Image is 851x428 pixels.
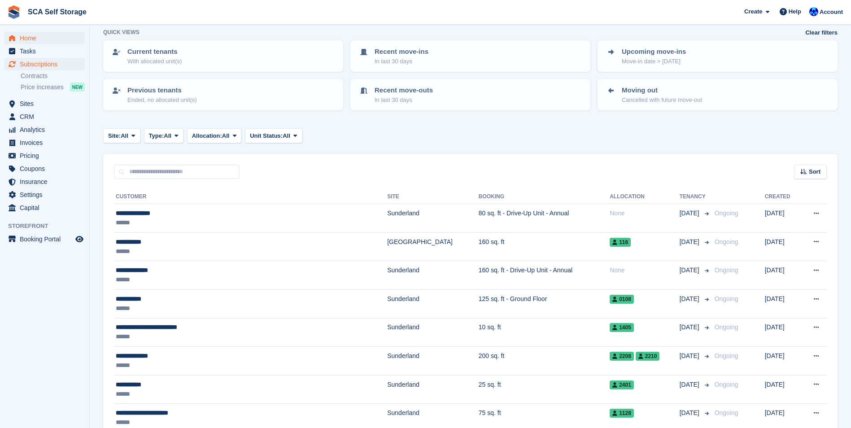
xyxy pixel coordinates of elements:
span: Subscriptions [20,58,74,70]
span: Ongoing [715,381,738,388]
p: Upcoming move-ins [622,47,686,57]
span: Ongoing [715,266,738,274]
span: Settings [20,188,74,201]
p: Ended, no allocated unit(s) [127,96,197,105]
td: 125 sq. ft - Ground Floor [479,289,610,318]
span: Ongoing [715,238,738,245]
th: Customer [114,190,387,204]
a: menu [4,123,85,136]
p: Recent move-outs [375,85,433,96]
td: [GEOGRAPHIC_DATA] [387,232,479,261]
td: 160 sq. ft [479,232,610,261]
td: Sunderland [387,204,479,233]
span: Ongoing [715,352,738,359]
td: [DATE] [765,289,801,318]
td: Sunderland [387,347,479,376]
p: Cancelled with future move-out [622,96,702,105]
img: Kelly Neesham [809,7,818,16]
span: Site: [108,131,121,140]
span: 2208 [610,352,634,361]
button: Allocation: All [187,128,242,143]
p: In last 30 days [375,57,428,66]
span: CRM [20,110,74,123]
a: menu [4,201,85,214]
td: Sunderland [387,375,479,404]
span: Help [789,7,801,16]
a: menu [4,188,85,201]
span: Booking Portal [20,233,74,245]
td: 160 sq. ft - Drive-Up Unit - Annual [479,261,610,290]
a: Moving out Cancelled with future move-out [598,80,837,109]
span: Allocation: [192,131,222,140]
p: In last 30 days [375,96,433,105]
td: 25 sq. ft [479,375,610,404]
span: 2210 [636,352,660,361]
a: menu [4,110,85,123]
button: Unit Status: All [245,128,302,143]
span: Sites [20,97,74,110]
span: [DATE] [680,294,701,304]
td: 10 sq. ft [479,318,610,347]
h6: Quick views [103,28,140,36]
span: [DATE] [680,266,701,275]
button: Type: All [144,128,183,143]
a: menu [4,97,85,110]
span: Unit Status: [250,131,283,140]
a: menu [4,45,85,57]
th: Site [387,190,479,204]
span: Tasks [20,45,74,57]
span: 1405 [610,323,634,332]
a: menu [4,175,85,188]
p: Moving out [622,85,702,96]
td: [DATE] [765,318,801,347]
span: Home [20,32,74,44]
div: None [610,209,679,218]
a: menu [4,233,85,245]
td: [DATE] [765,232,801,261]
span: 1128 [610,409,634,418]
span: Ongoing [715,210,738,217]
th: Booking [479,190,610,204]
a: Price increases NEW [21,82,85,92]
span: Invoices [20,136,74,149]
div: None [610,266,679,275]
span: Type: [149,131,164,140]
span: All [222,131,230,140]
a: menu [4,162,85,175]
a: menu [4,136,85,149]
span: Price increases [21,83,64,92]
span: All [164,131,171,140]
p: With allocated unit(s) [127,57,182,66]
span: Storefront [8,222,89,231]
span: Analytics [20,123,74,136]
span: Ongoing [715,323,738,331]
div: NEW [70,83,85,92]
span: Create [744,7,762,16]
td: [DATE] [765,347,801,376]
td: [DATE] [765,375,801,404]
a: menu [4,58,85,70]
a: menu [4,149,85,162]
th: Tenancy [680,190,711,204]
a: Recent move-outs In last 30 days [351,80,589,109]
th: Allocation [610,190,679,204]
span: Ongoing [715,295,738,302]
span: [DATE] [680,237,701,247]
p: Recent move-ins [375,47,428,57]
span: Account [820,8,843,17]
button: Site: All [103,128,140,143]
span: 0108 [610,295,634,304]
a: Contracts [21,72,85,80]
span: [DATE] [680,380,701,389]
span: Insurance [20,175,74,188]
td: Sunderland [387,289,479,318]
img: stora-icon-8386f47178a22dfd0bd8f6a31ec36ba5ce8667c1dd55bd0f319d3a0aa187defe.svg [7,5,21,19]
a: menu [4,32,85,44]
span: 116 [610,238,631,247]
span: [DATE] [680,408,701,418]
span: [DATE] [680,323,701,332]
td: [DATE] [765,204,801,233]
a: Preview store [74,234,85,245]
span: 2401 [610,380,634,389]
td: 200 sq. ft [479,347,610,376]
